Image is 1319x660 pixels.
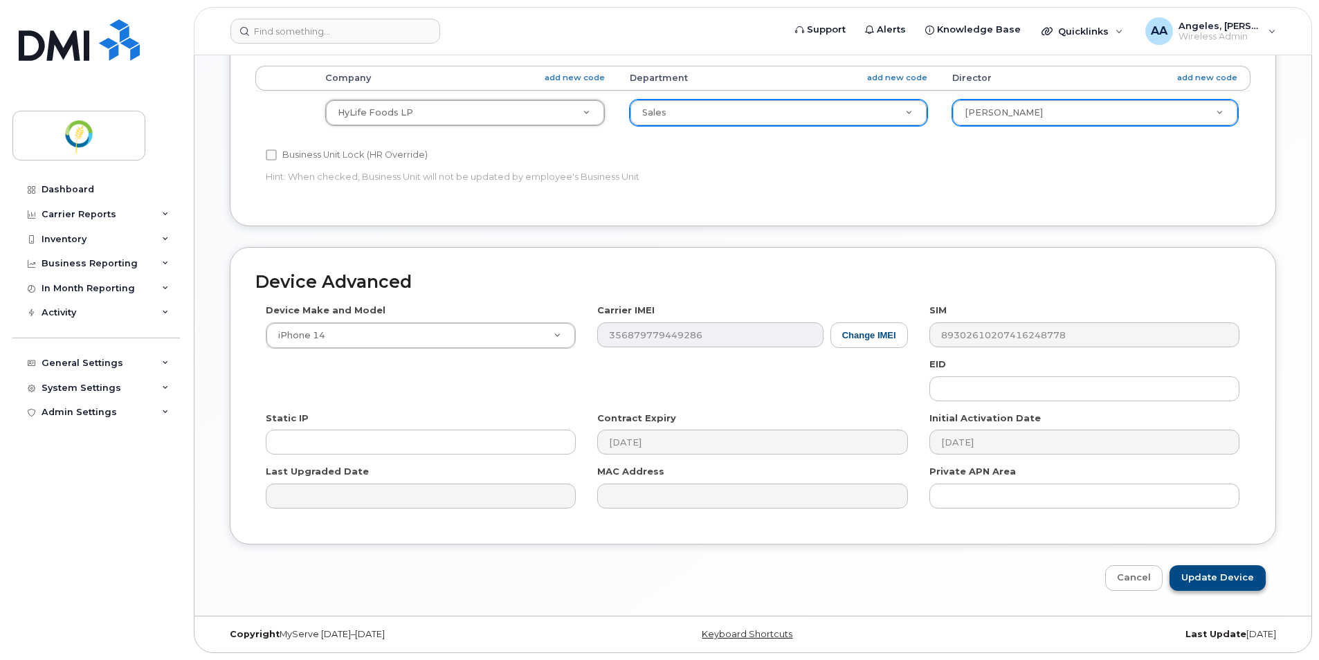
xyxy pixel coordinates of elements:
span: iPhone 14 [270,329,325,342]
p: Hint: When checked, Business Unit will not be updated by employee's Business Unit [266,170,908,183]
label: Carrier IMEI [597,304,655,317]
input: Find something... [230,19,440,44]
div: [DATE] [931,629,1286,640]
span: Sales [642,107,666,118]
a: [PERSON_NAME] [953,100,1237,125]
span: Quicklinks [1058,26,1109,37]
div: Quicklinks [1032,17,1133,45]
label: Contract Expiry [597,412,676,425]
button: Change IMEI [830,322,908,348]
th: Director [940,66,1250,91]
span: HyLife Foods LP [338,107,413,118]
a: Support [785,16,855,44]
div: Angeles, Armilyn [1136,17,1286,45]
label: Initial Activation Date [929,412,1041,425]
span: AA [1151,23,1167,39]
label: Last Upgraded Date [266,465,369,478]
a: HyLife Foods LP [326,100,604,125]
span: Support [807,23,846,37]
input: Update Device [1170,565,1266,591]
a: Keyboard Shortcuts [702,629,792,639]
label: EID [929,358,946,371]
div: MyServe [DATE]–[DATE] [219,629,575,640]
strong: Last Update [1185,629,1246,639]
th: Company [313,66,617,91]
a: iPhone 14 [266,323,575,348]
span: Joel Vielfaure [965,107,1043,118]
h2: Device Advanced [255,273,1250,292]
label: Business Unit Lock (HR Override) [266,147,428,163]
a: add new code [1177,72,1237,84]
strong: Copyright [230,629,280,639]
label: Private APN Area [929,465,1016,478]
span: Wireless Admin [1179,31,1262,42]
a: Cancel [1105,565,1163,591]
label: Device Make and Model [266,304,385,317]
span: Alerts [877,23,906,37]
th: Department [617,66,940,91]
a: add new code [867,72,927,84]
a: Sales [630,100,927,125]
a: Knowledge Base [916,16,1030,44]
label: SIM [929,304,947,317]
a: add new code [545,72,605,84]
input: Business Unit Lock (HR Override) [266,149,277,161]
a: Alerts [855,16,916,44]
label: MAC Address [597,465,664,478]
label: Static IP [266,412,309,425]
span: Knowledge Base [937,23,1021,37]
span: Angeles, [PERSON_NAME] [1179,20,1262,31]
